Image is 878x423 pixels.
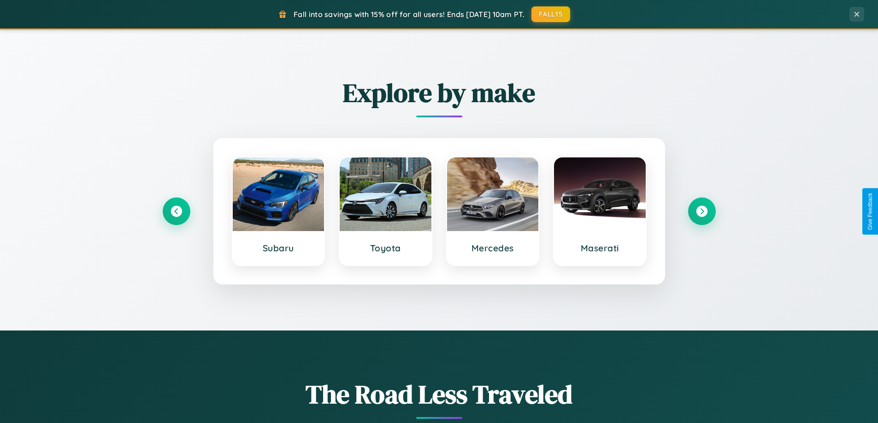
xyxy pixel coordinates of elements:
[867,193,873,230] div: Give Feedback
[242,243,315,254] h3: Subaru
[563,243,636,254] h3: Maserati
[163,75,716,110] h2: Explore by make
[294,10,524,19] span: Fall into savings with 15% off for all users! Ends [DATE] 10am PT.
[456,243,530,254] h3: Mercedes
[531,6,570,22] button: FALL15
[163,377,716,412] h1: The Road Less Traveled
[349,243,422,254] h3: Toyota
